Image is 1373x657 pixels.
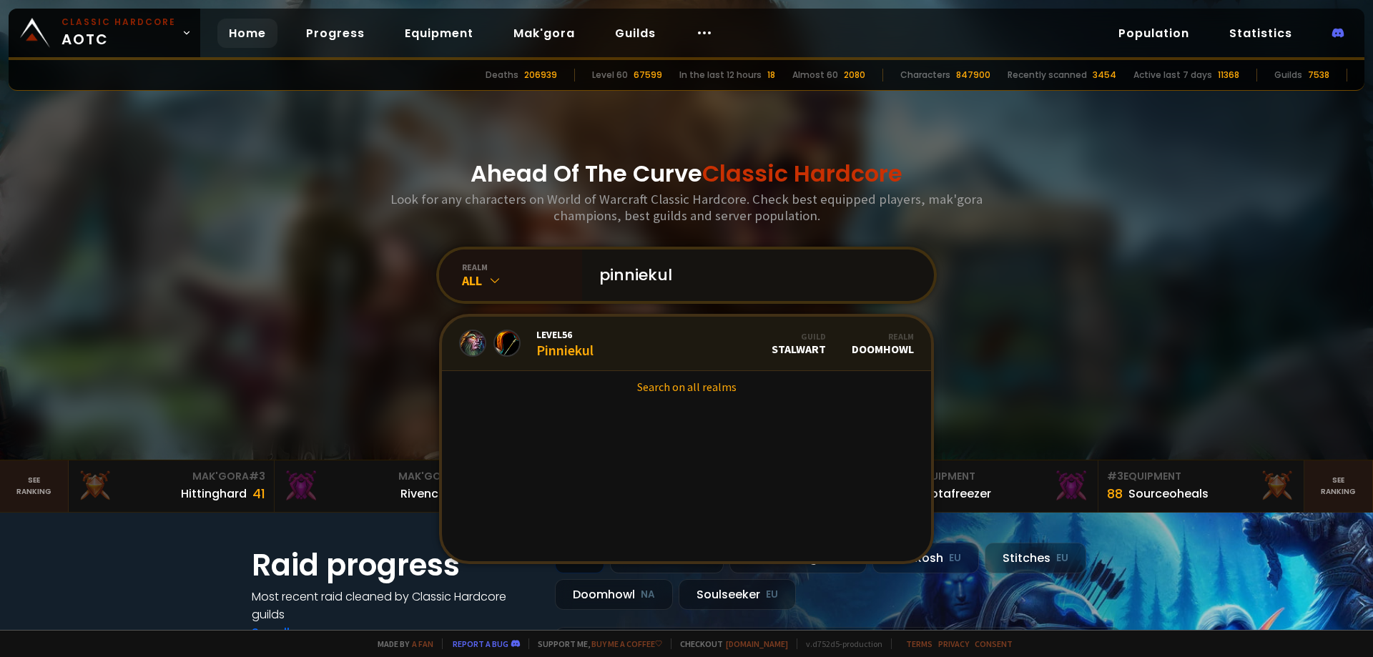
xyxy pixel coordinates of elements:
div: All [462,272,582,289]
a: Search on all realms [442,371,931,402]
div: Equipment [901,469,1089,484]
div: Hittinghard [181,485,247,503]
a: #3Equipment88Sourceoheals [1098,460,1304,512]
div: Rivench [400,485,446,503]
a: a fan [412,638,433,649]
div: Mak'Gora [77,469,265,484]
div: 88 [1107,484,1123,503]
a: Level56PinniekulGuildStalwartRealmDoomhowl [442,317,931,371]
input: Search a character... [591,250,917,301]
div: 67599 [634,69,662,81]
a: Mak'Gora#3Hittinghard41 [69,460,275,512]
span: v. d752d5 - production [797,638,882,649]
a: Mak'Gora#2Rivench100 [275,460,481,512]
small: EU [1056,551,1068,565]
div: 7538 [1308,69,1329,81]
a: Guilds [604,19,667,48]
div: In the last 12 hours [679,69,762,81]
a: #2Equipment88Notafreezer [892,460,1098,512]
a: See all progress [252,624,345,641]
h1: Ahead Of The Curve [471,157,902,191]
a: Consent [975,638,1013,649]
h1: Raid progress [252,543,538,588]
a: [DOMAIN_NAME] [726,638,788,649]
small: NA [641,588,655,602]
div: Pinniekul [536,328,594,359]
a: Classic HardcoreAOTC [9,9,200,57]
div: 18 [767,69,775,81]
div: 847900 [956,69,990,81]
div: 41 [252,484,265,503]
div: Doomhowl [852,331,914,356]
a: Equipment [393,19,485,48]
div: Almost 60 [792,69,838,81]
div: Realm [852,331,914,342]
div: Sourceoheals [1128,485,1209,503]
div: Recently scanned [1008,69,1087,81]
span: Support me, [528,638,662,649]
div: Stitches [985,543,1086,573]
div: Doomhowl [555,579,673,610]
div: Characters [900,69,950,81]
a: Terms [906,638,932,649]
div: Equipment [1107,469,1295,484]
small: EU [949,551,961,565]
small: EU [766,588,778,602]
div: Level 60 [592,69,628,81]
div: Notafreezer [922,485,991,503]
div: Soulseeker [679,579,796,610]
div: Stalwart [772,331,826,356]
span: Made by [369,638,433,649]
small: Classic Hardcore [61,16,176,29]
a: Statistics [1218,19,1304,48]
div: Guilds [1274,69,1302,81]
div: 206939 [524,69,557,81]
a: Home [217,19,277,48]
div: Deaths [486,69,518,81]
a: Report a bug [453,638,508,649]
div: 2080 [844,69,865,81]
a: Buy me a coffee [591,638,662,649]
div: realm [462,262,582,272]
a: Seeranking [1304,460,1373,512]
span: AOTC [61,16,176,50]
a: Mak'gora [502,19,586,48]
a: Privacy [938,638,969,649]
div: Nek'Rosh [872,543,979,573]
div: Mak'Gora [283,469,471,484]
span: Checkout [671,638,788,649]
span: # 3 [1107,469,1123,483]
div: 11368 [1218,69,1239,81]
span: Level 56 [536,328,594,341]
a: Progress [295,19,376,48]
h3: Look for any characters on World of Warcraft Classic Hardcore. Check best equipped players, mak'g... [385,191,988,224]
h4: Most recent raid cleaned by Classic Hardcore guilds [252,588,538,623]
span: # 3 [249,469,265,483]
div: Active last 7 days [1133,69,1212,81]
div: 3454 [1093,69,1116,81]
a: Population [1107,19,1201,48]
span: Classic Hardcore [702,157,902,189]
div: Guild [772,331,826,342]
